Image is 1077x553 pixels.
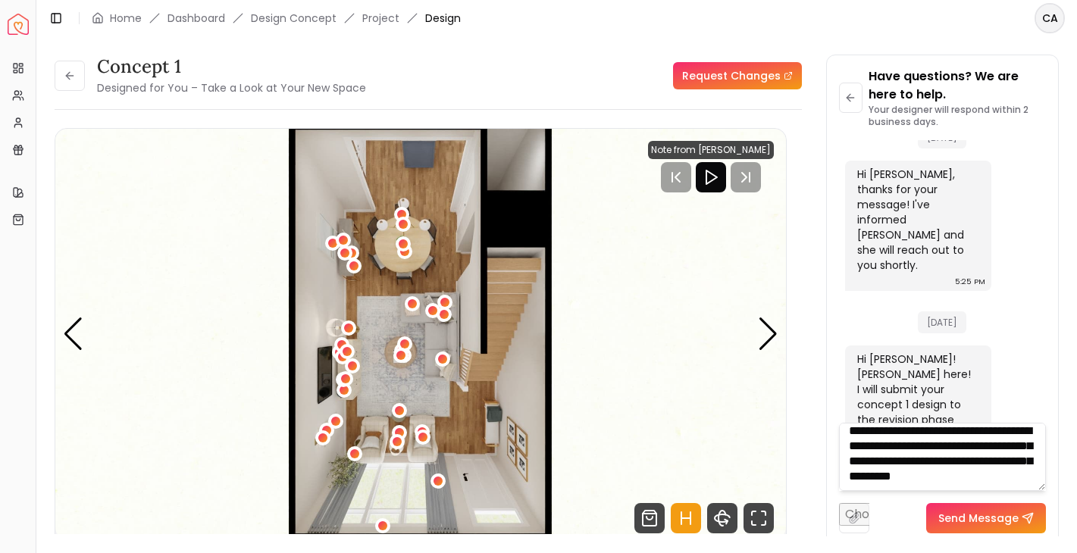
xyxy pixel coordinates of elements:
[869,104,1046,128] p: Your designer will respond within 2 business days.
[167,11,225,26] a: Dashboard
[1035,3,1065,33] button: CA
[97,80,366,95] small: Designed for You – Take a Look at Your New Space
[63,317,83,351] div: Previous slide
[758,317,778,351] div: Next slide
[425,11,461,26] span: Design
[92,11,461,26] nav: breadcrumb
[744,503,774,533] svg: Fullscreen
[702,168,720,186] svg: Play
[8,14,29,35] img: Spacejoy Logo
[251,11,337,26] li: Design Concept
[955,274,985,289] div: 5:25 PM
[673,62,802,89] a: Request Changes
[648,141,774,159] div: Note from [PERSON_NAME]
[926,503,1046,533] button: Send Message
[55,129,786,539] div: Carousel
[1036,5,1063,32] span: CA
[857,167,976,273] div: Hi [PERSON_NAME], thanks for your message! I've informed [PERSON_NAME] and she will reach out to ...
[55,129,786,539] div: 1 / 8
[869,67,1046,104] p: Have questions? We are here to help.
[110,11,142,26] a: Home
[55,129,786,539] img: Design Render 1
[857,351,976,518] div: Hi [PERSON_NAME]! [PERSON_NAME] here! I will submit your concept 1 design to the revision phase a...
[8,14,29,35] a: Spacejoy
[671,503,701,533] svg: Hotspots Toggle
[97,55,366,79] h3: concept 1
[918,311,966,333] span: [DATE]
[362,11,399,26] a: Project
[634,503,665,533] svg: Shop Products from this design
[707,503,737,533] svg: 360 View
